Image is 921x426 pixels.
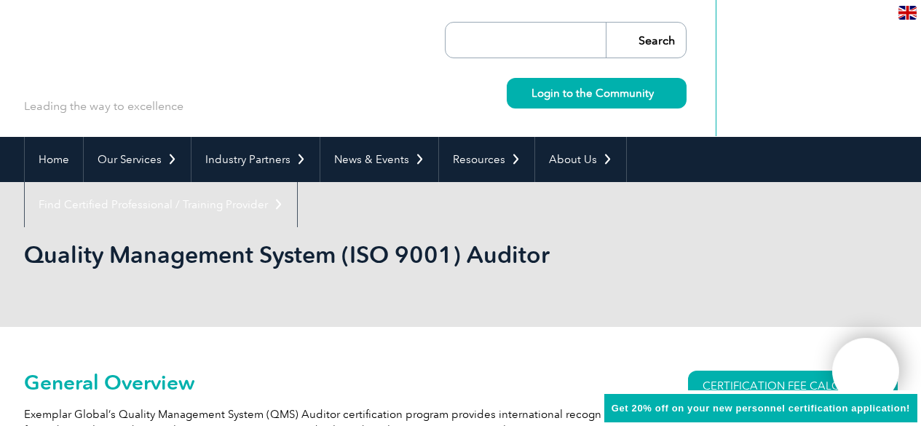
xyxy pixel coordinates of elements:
p: Leading the way to excellence [24,98,183,114]
h1: Quality Management System (ISO 9001) Auditor [24,240,583,269]
a: About Us [535,137,626,182]
img: svg+xml;nitro-empty-id=MTMxODoxMTY=-1;base64,PHN2ZyB2aWV3Qm94PSIwIDAgNDAwIDQwMCIgd2lkdGg9IjQwMCIg... [847,353,884,390]
a: Our Services [84,137,191,182]
a: Industry Partners [191,137,320,182]
h2: General Overview [24,371,636,394]
img: svg+xml;nitro-empty-id=MzcxOjIyMw==-1;base64,PHN2ZyB2aWV3Qm94PSIwIDAgMTEgMTEiIHdpZHRoPSIxMSIgaGVp... [654,89,662,97]
img: en [898,6,917,20]
a: Resources [439,137,534,182]
a: CERTIFICATION FEE CALCULATOR [688,371,898,401]
span: Get 20% off on your new personnel certification application! [612,403,910,414]
a: Login to the Community [507,78,687,109]
a: Home [25,137,83,182]
input: Search [606,23,686,58]
a: News & Events [320,137,438,182]
a: Find Certified Professional / Training Provider [25,182,297,227]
